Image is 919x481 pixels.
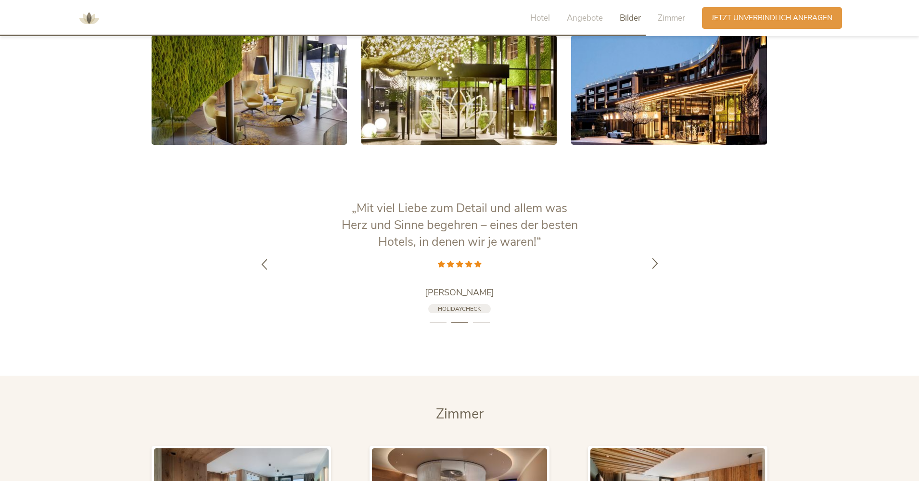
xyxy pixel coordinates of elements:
[425,287,494,298] span: [PERSON_NAME]
[567,13,603,24] span: Angebote
[712,13,832,23] span: Jetzt unverbindlich anfragen
[438,305,481,313] span: HolidayCheck
[339,287,580,299] a: [PERSON_NAME]
[436,405,484,423] span: Zimmer
[620,13,641,24] span: Bilder
[428,304,491,314] a: HolidayCheck
[530,13,550,24] span: Hotel
[75,14,103,21] a: AMONTI & LUNARIS Wellnessresort
[342,200,578,250] span: „Mit viel Liebe zum Detail und allem was Herz und Sinne begehren – eines der besten Hotels, in de...
[75,4,103,33] img: AMONTI & LUNARIS Wellnessresort
[658,13,685,24] span: Zimmer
